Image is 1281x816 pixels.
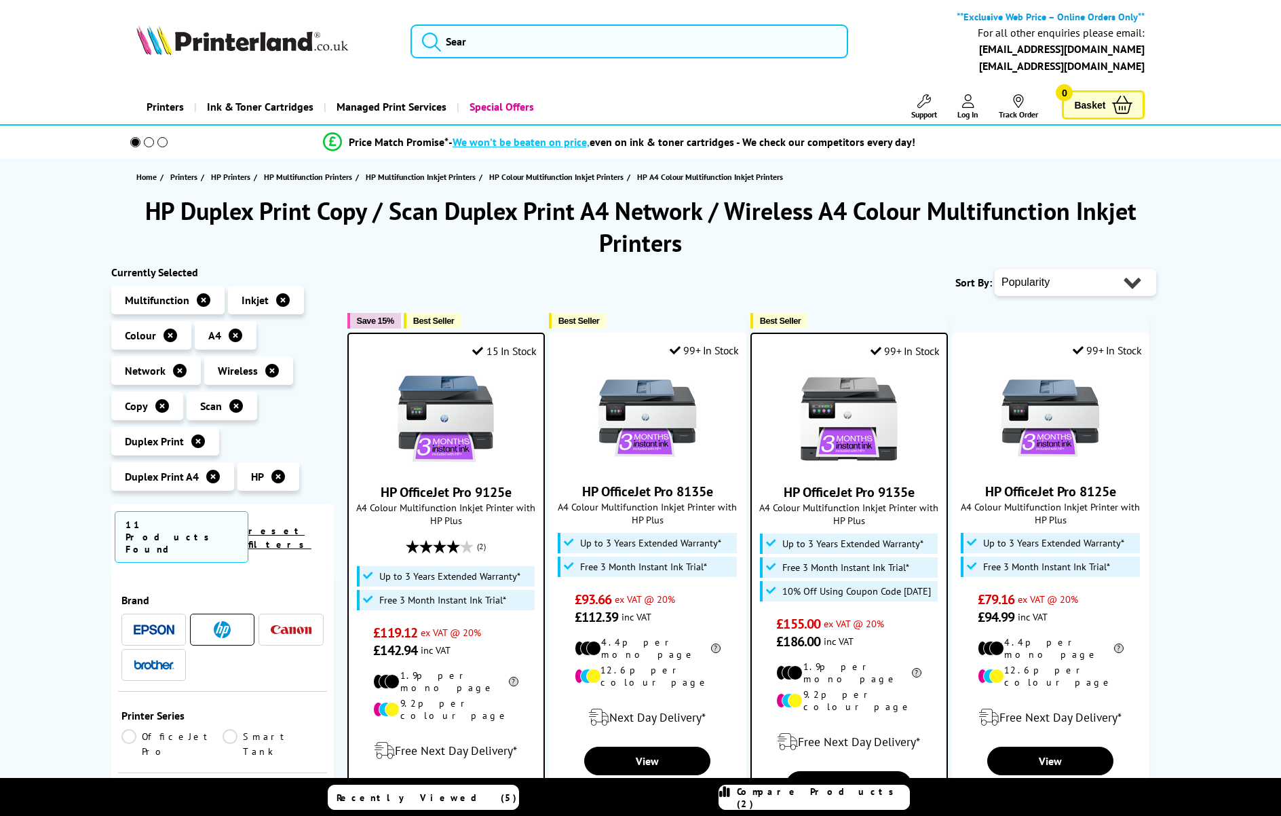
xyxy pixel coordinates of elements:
a: HP OfficeJet Pro 8125e [985,483,1116,500]
span: Wireless [218,364,258,377]
button: Best Seller [404,313,461,329]
span: Compare Products (2) [737,785,909,810]
img: Printerland Logo [136,25,348,55]
a: View [584,747,710,775]
span: inc VAT [421,644,451,656]
div: modal_delivery [556,699,739,737]
span: A4 Colour Multifunction Inkjet Printer with HP Plus [356,501,537,527]
span: £93.66 [575,591,612,608]
li: 4.4p per mono page [575,636,721,661]
a: Epson [134,621,174,638]
img: HP OfficeJet Pro 9135e [798,368,900,470]
span: HP Multifunction Inkjet Printers [366,170,476,184]
a: Printers [136,90,194,124]
a: OfficeJet Pro [121,729,223,759]
span: Up to 3 Years Extended Warranty* [580,538,721,549]
a: Track Order [999,94,1038,119]
span: Basket [1074,96,1105,114]
a: Basket 0 [1062,90,1145,119]
span: Multifunction [125,293,189,307]
span: A4 Colour Multifunction Inkjet Printer with HP Plus [556,500,739,526]
h1: HP Duplex Print Copy / Scan Duplex Print A4 Network / Wireless A4 Colour Multifunction Inkjet Pri... [111,195,1170,259]
button: Best Seller [549,313,607,329]
img: HP OfficeJet Pro 8125e [999,367,1101,469]
a: [EMAIL_ADDRESS][DOMAIN_NAME] [979,42,1145,56]
div: For all other enquiries please email: [978,26,1145,39]
span: 10% Off Using Coupon Code [DATE] [782,586,931,597]
a: [EMAIL_ADDRESS][DOMAIN_NAME] [979,59,1145,73]
span: Duplex Print [125,434,184,448]
span: £186.00 [776,633,820,650]
a: Canon [271,621,311,638]
a: View [987,747,1113,775]
div: 15 In Stock [472,344,536,358]
a: Log In [957,94,978,119]
img: HP OfficeJet Pro 8135e [596,367,698,469]
span: A4 [208,329,221,342]
li: 12.6p per colour page [978,664,1124,688]
a: HP Multifunction Inkjet Printers [366,170,479,184]
a: HP OfficeJet Pro 9135e [784,483,915,501]
a: Ink & Toner Cartridges [194,90,324,124]
a: HP Printers [211,170,254,184]
a: Special Offers [457,90,544,124]
a: HP Colour Multifunction Inkjet Printers [489,170,627,184]
span: £155.00 [776,615,820,633]
span: Duplex Print A4 [125,470,199,483]
span: Printers [170,170,197,184]
a: Printers [170,170,201,184]
div: 99+ In Stock [670,344,739,357]
span: We won’t be beaten on price, [453,135,590,149]
div: modal_delivery [759,723,940,761]
div: modal_delivery [959,699,1142,737]
span: Save 15% [357,316,394,326]
span: ex VAT @ 20% [1018,593,1078,606]
span: Copy [125,399,148,413]
span: Up to 3 Years Extended Warranty* [983,538,1124,549]
span: Best Seller [760,316,801,326]
img: HP OfficeJet Pro 9125e [395,368,497,470]
span: HP Printers [211,170,250,184]
span: HP [251,470,264,483]
a: HP OfficeJet Pro 9125e [381,483,512,501]
a: HP OfficeJet Pro 8135e [582,483,713,500]
span: £119.12 [373,624,417,642]
span: Scan [200,399,222,413]
input: Sear [410,24,849,58]
span: Up to 3 Years Extended Warranty* [782,538,923,549]
li: 12.6p per colour page [575,664,721,688]
a: Managed Print Services [324,90,457,124]
span: 11 Products Found [115,511,248,563]
a: Recently Viewed (5) [328,785,519,810]
span: inc VAT [622,610,651,623]
span: Log In [957,109,978,119]
span: inc VAT [1018,610,1048,623]
a: Compare Products (2) [719,785,910,810]
span: inc VAT [824,635,854,648]
a: HP OfficeJet Pro 9125e [395,459,497,472]
span: Best Seller [558,316,600,326]
span: Inkjet [242,293,269,307]
div: Currently Selected [111,265,334,279]
a: HP Multifunction Printers [264,170,356,184]
span: Support [911,109,937,119]
span: £142.94 [373,642,417,659]
button: Best Seller [750,313,808,329]
span: Best Seller [413,316,455,326]
a: View [786,771,911,800]
div: modal_delivery [356,732,537,770]
span: Price Match Promise* [349,135,448,149]
button: Save 15% [347,313,401,329]
span: HP Colour Multifunction Inkjet Printers [489,170,624,184]
span: Colour [125,329,156,342]
a: Brother [134,656,174,673]
span: (2) [477,534,486,559]
span: Printer Series [121,709,324,722]
span: ex VAT @ 20% [615,593,675,606]
a: HP OfficeJet Pro 9135e [798,459,900,472]
span: £112.39 [575,608,619,626]
a: HP OfficeJet Pro 8135e [596,458,698,472]
span: Up to 3 Years Extended Warranty* [379,571,520,582]
li: 1.9p per mono page [776,661,921,685]
span: HP Multifunction Printers [264,170,352,184]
